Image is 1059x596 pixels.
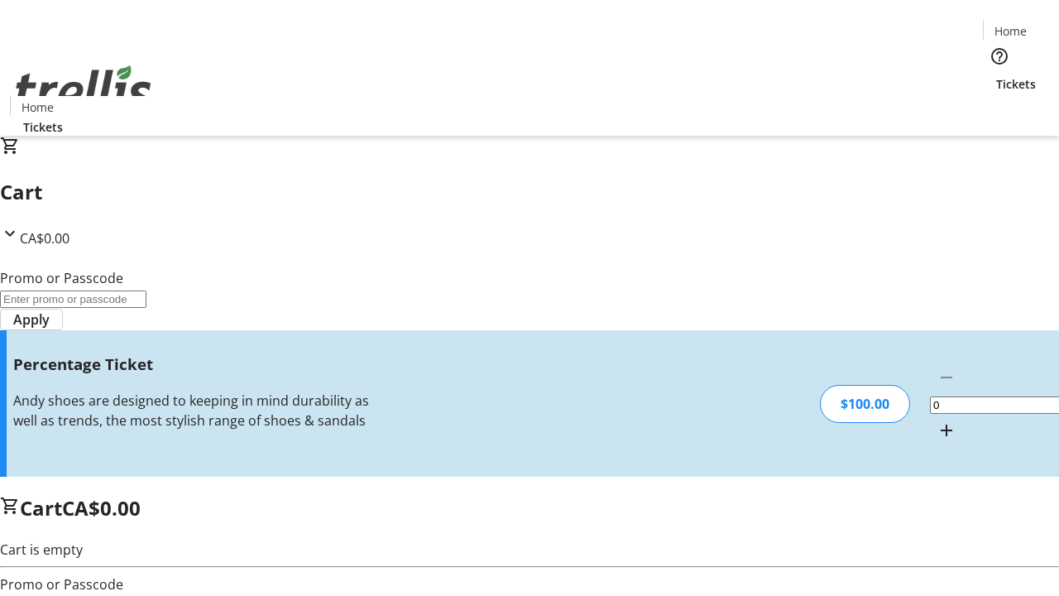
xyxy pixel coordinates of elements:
a: Home [11,99,64,116]
span: Home [994,22,1027,40]
div: Andy shoes are designed to keeping in mind durability as well as trends, the most stylish range o... [13,391,375,430]
div: $100.00 [820,385,910,423]
a: Home [984,22,1037,40]
span: Apply [13,310,50,329]
span: Tickets [23,118,63,136]
span: CA$0.00 [20,229,69,248]
span: CA$0.00 [62,494,141,521]
span: Home [22,99,54,116]
a: Tickets [983,75,1049,93]
button: Increment by one [930,414,963,447]
h3: Percentage Ticket [13,353,375,376]
button: Cart [983,93,1016,126]
span: Tickets [996,75,1036,93]
button: Help [983,40,1016,73]
a: Tickets [10,118,76,136]
img: Orient E2E Organization fhlrt2G9Lx's Logo [10,47,157,130]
